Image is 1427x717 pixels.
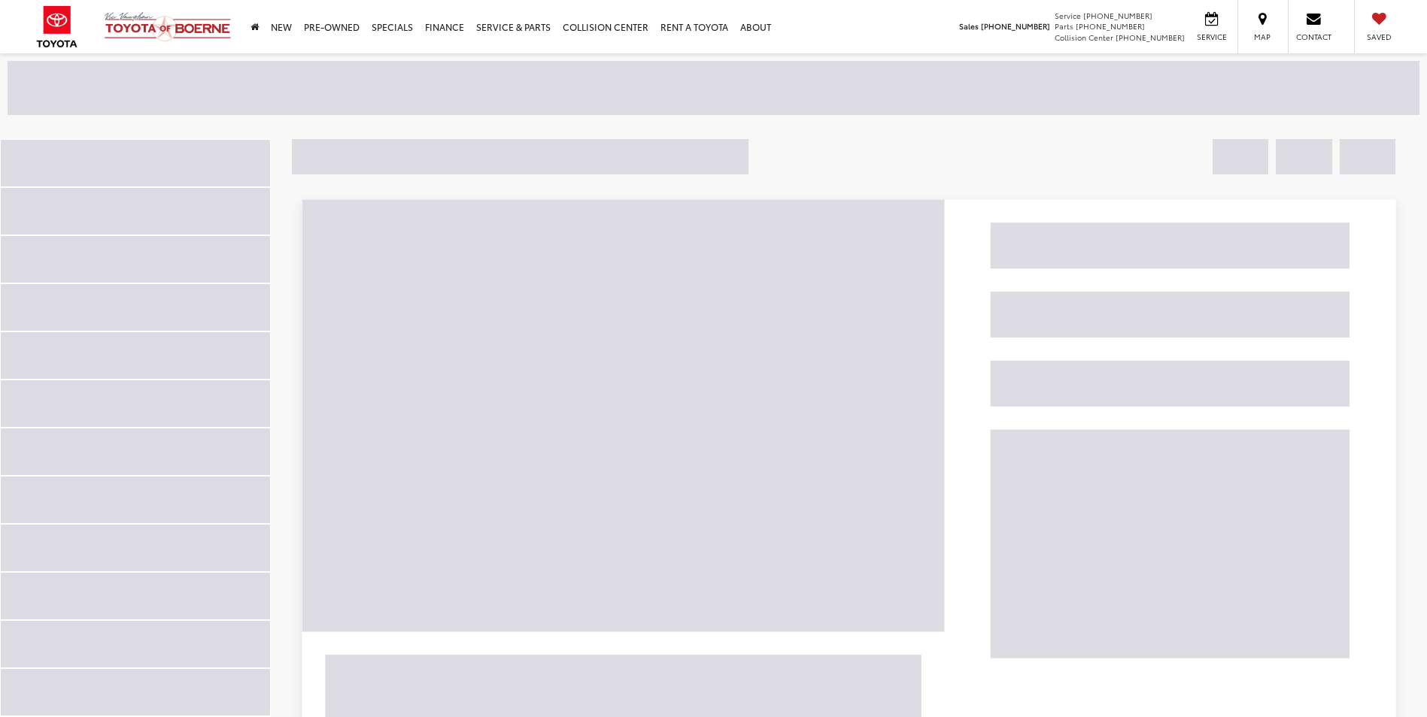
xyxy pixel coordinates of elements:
span: [PHONE_NUMBER] [1076,20,1145,32]
span: Service [1195,32,1228,42]
span: Saved [1362,32,1395,42]
span: [PHONE_NUMBER] [1083,10,1152,21]
span: [PHONE_NUMBER] [1116,32,1185,43]
span: Collision Center [1055,32,1113,43]
span: Parts [1055,20,1073,32]
span: [PHONE_NUMBER] [981,20,1050,32]
span: Map [1246,32,1279,42]
span: Service [1055,10,1081,21]
span: Sales [959,20,979,32]
img: Vic Vaughan Toyota of Boerne [104,11,232,42]
span: Contact [1296,32,1331,42]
